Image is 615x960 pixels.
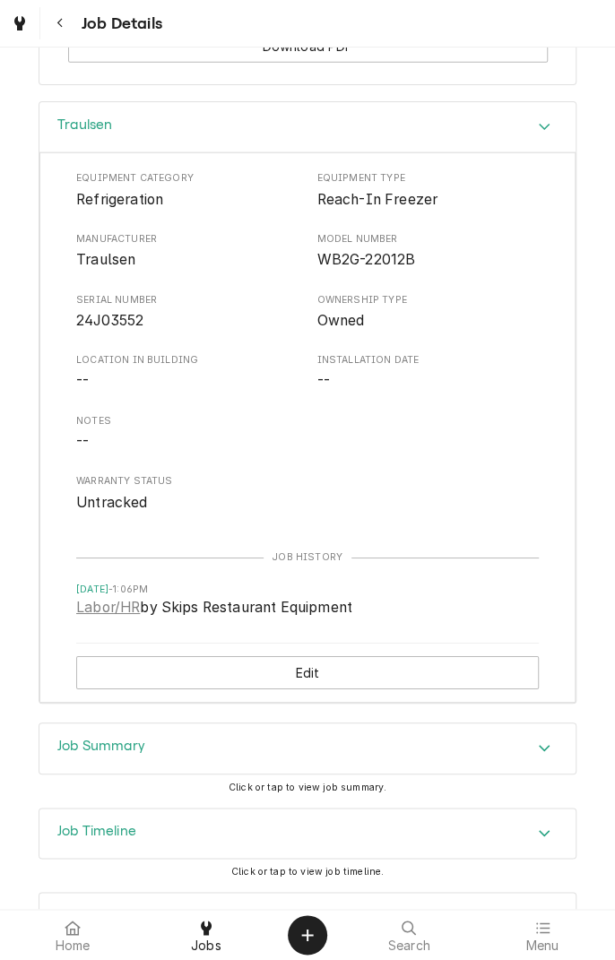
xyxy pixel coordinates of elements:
span: Equipment Category [76,171,299,186]
span: Notes [76,431,539,453]
span: Search [388,938,430,953]
span: Model Number [317,232,540,246]
span: Home [56,938,91,953]
div: Traulsen [39,101,576,704]
a: Go to Jobs [4,7,36,39]
div: Job Summary [39,722,576,774]
span: Model Number [317,249,540,271]
span: 24J03552 [76,312,143,329]
h3: Location History [57,907,164,924]
span: Equipment Category [76,189,299,211]
span: Refrigeration [76,191,163,208]
button: Accordion Details Expand Trigger [39,723,576,774]
span: Serial Number [76,310,299,332]
span: Ownership Type [317,293,540,307]
span: -- [76,372,89,389]
div: Notes [76,414,539,453]
span: Location in Building [76,353,299,368]
span: Timestamp [76,583,539,597]
button: Accordion Details Expand Trigger [39,102,576,153]
span: Serial Number [76,293,299,307]
span: Reach-In Freezer [317,191,438,208]
button: Accordion Details Expand Trigger [39,893,576,943]
span: Jobs [191,938,221,953]
span: Notes [76,414,539,428]
div: Accordion Header [39,723,576,774]
span: Equipment Type [317,189,540,211]
h3: Traulsen [57,117,112,134]
a: Menu [477,913,609,956]
a: Search [343,913,475,956]
span: Equipment Type [317,171,540,186]
span: Menu [525,938,559,953]
span: Ownership Type [317,310,540,332]
span: -- [76,433,89,450]
span: Click or tap to view job timeline. [231,866,384,878]
h3: Job Timeline [57,823,136,840]
div: Equipment Type [317,171,540,210]
a: Home [7,913,139,956]
span: Job Details [76,12,162,36]
li: Event [76,583,539,643]
span: Untracked [76,494,147,511]
div: Accordion Header [39,102,576,153]
div: Ownership Type [317,293,540,332]
em: [DATE] [76,584,108,595]
a: Labor/HR [76,597,140,618]
div: Serial Number [76,293,299,332]
div: Model Number [317,232,540,271]
span: Owned [317,312,365,329]
div: Accordion Body [39,152,576,703]
span: Manufacturer [76,249,299,271]
div: Accordion Header [39,893,576,943]
button: Accordion Details Expand Trigger [39,809,576,859]
h3: Job Summary [57,738,145,755]
div: Location in Building [76,353,299,392]
span: WB2G-22012B [317,251,416,268]
div: Equipment Category [76,171,299,210]
span: Manufacturer [76,232,299,246]
div: Location History [39,892,576,944]
div: Button Group Row [76,644,539,702]
span: Click or tap to view job summary. [229,782,386,793]
span: Event String [76,597,539,622]
span: Installation Date [317,353,540,368]
div: Button Group [76,643,539,702]
div: Warranty Status [76,474,539,513]
ul: Job History List [76,565,539,643]
span: Traulsen [76,251,135,268]
div: Equipment Display [76,171,539,513]
span: Installation Date [317,370,540,392]
div: Manufacturer [76,232,299,271]
button: Edit [76,656,539,689]
span: Warranty Status [76,492,539,514]
div: Job History [76,550,539,565]
button: Create Object [288,915,327,955]
button: Navigate back [44,7,76,39]
span: Location in Building [76,370,299,392]
a: Jobs [141,913,273,956]
div: Installation Date [317,353,540,392]
span: Warranty Status [76,474,539,489]
span: -- [317,372,330,389]
div: Job Timeline [39,808,576,860]
div: Accordion Header [39,809,576,859]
